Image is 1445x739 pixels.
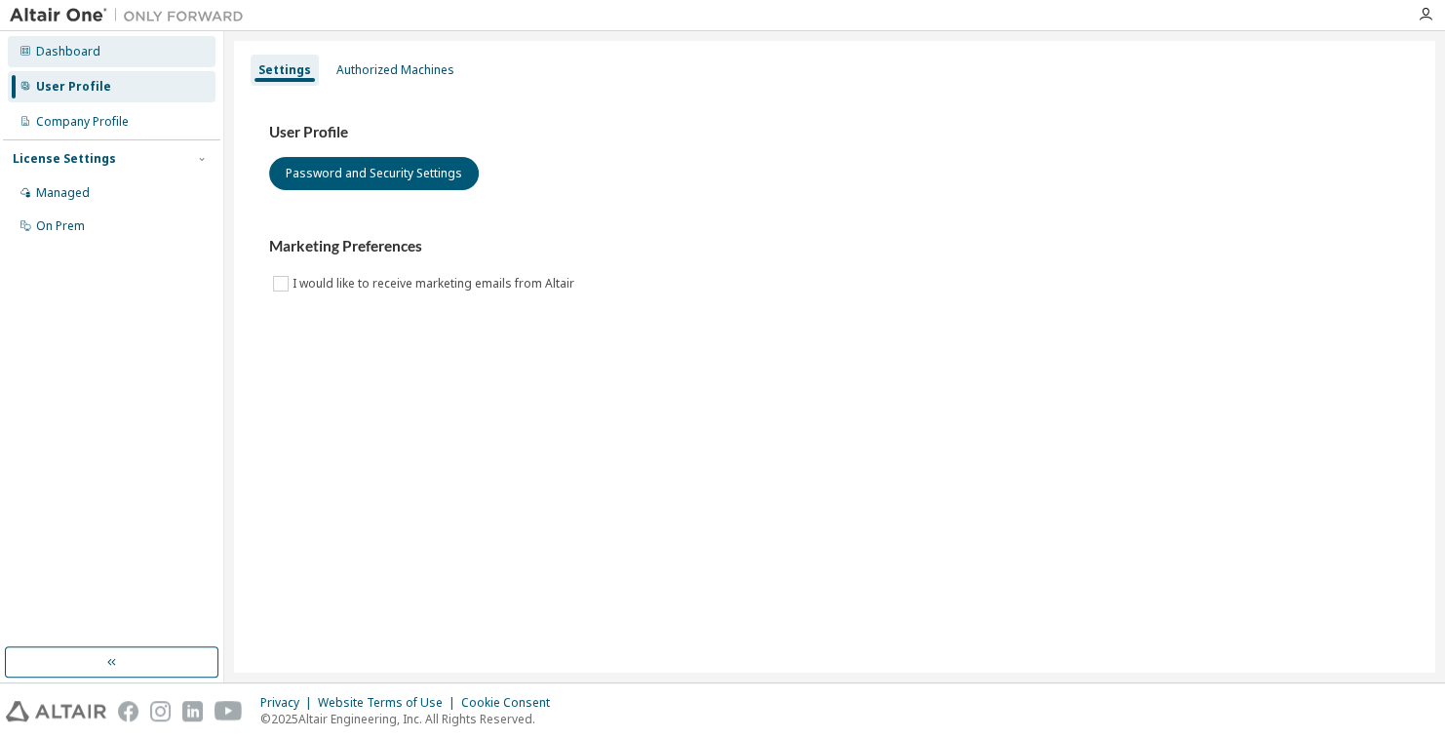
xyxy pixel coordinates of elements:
[318,695,461,711] div: Website Terms of Use
[269,157,479,190] button: Password and Security Settings
[461,695,562,711] div: Cookie Consent
[269,237,1400,256] h3: Marketing Preferences
[118,701,138,721] img: facebook.svg
[215,701,243,721] img: youtube.svg
[258,62,311,78] div: Settings
[6,701,106,721] img: altair_logo.svg
[260,711,562,727] p: © 2025 Altair Engineering, Inc. All Rights Reserved.
[36,185,90,201] div: Managed
[293,272,578,295] label: I would like to receive marketing emails from Altair
[182,701,203,721] img: linkedin.svg
[260,695,318,711] div: Privacy
[36,218,85,234] div: On Prem
[13,151,116,167] div: License Settings
[336,62,454,78] div: Authorized Machines
[269,123,1400,142] h3: User Profile
[36,79,111,95] div: User Profile
[36,114,129,130] div: Company Profile
[10,6,254,25] img: Altair One
[150,701,171,721] img: instagram.svg
[36,44,100,59] div: Dashboard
